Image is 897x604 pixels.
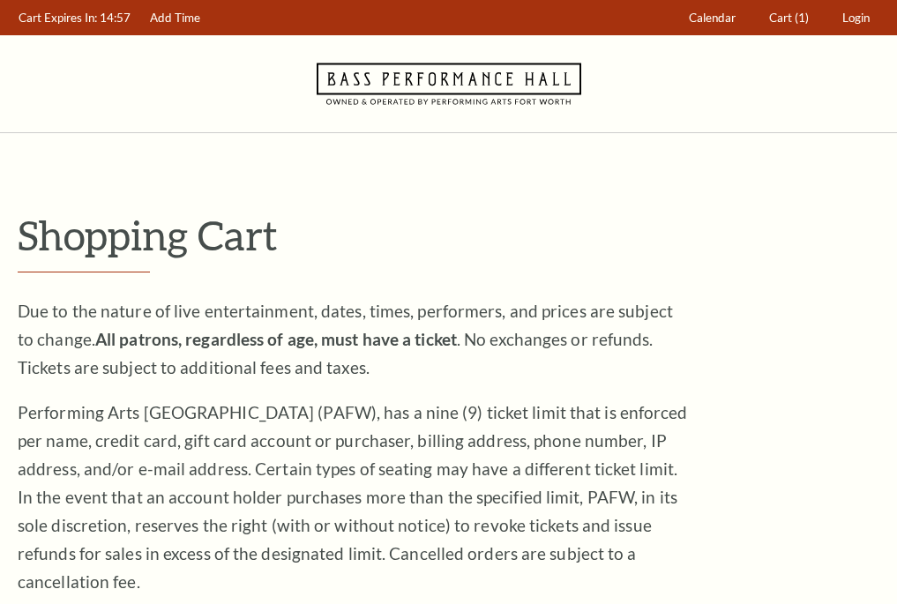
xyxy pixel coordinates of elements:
[18,399,688,596] p: Performing Arts [GEOGRAPHIC_DATA] (PAFW), has a nine (9) ticket limit that is enforced per name, ...
[842,11,870,25] span: Login
[95,329,457,349] strong: All patrons, regardless of age, must have a ticket
[18,301,673,377] span: Due to the nature of live entertainment, dates, times, performers, and prices are subject to chan...
[834,1,878,35] a: Login
[18,213,879,257] p: Shopping Cart
[142,1,209,35] a: Add Time
[100,11,131,25] span: 14:57
[769,11,792,25] span: Cart
[19,11,97,25] span: Cart Expires In:
[689,11,736,25] span: Calendar
[795,11,809,25] span: (1)
[681,1,744,35] a: Calendar
[761,1,818,35] a: Cart (1)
